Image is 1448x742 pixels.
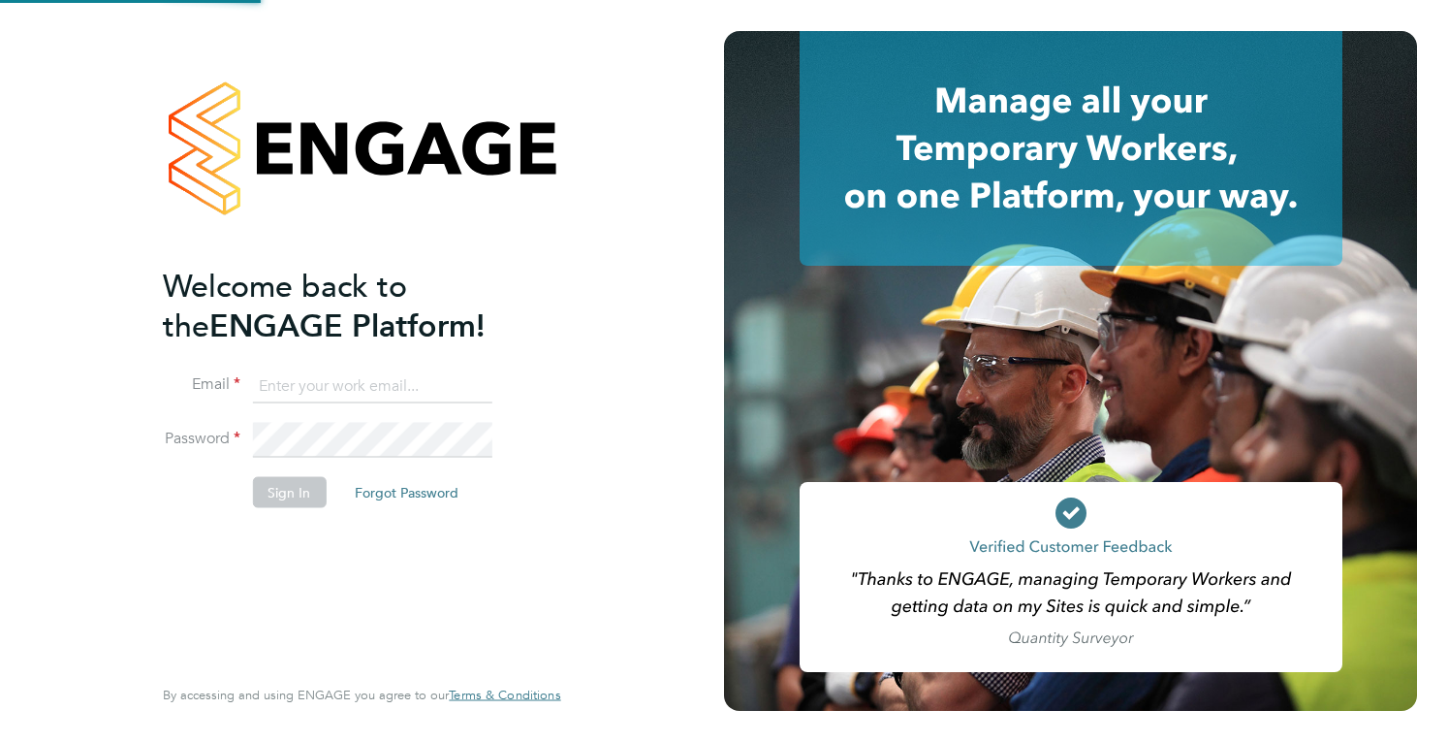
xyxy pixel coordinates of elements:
label: Password [163,429,240,449]
input: Enter your work email... [252,369,491,403]
a: Terms & Conditions [449,688,560,703]
button: Forgot Password [339,477,474,508]
h2: ENGAGE Platform! [163,266,541,345]
button: Sign In [252,477,326,508]
span: Welcome back to the [163,267,407,344]
label: Email [163,374,240,395]
span: Terms & Conditions [449,687,560,703]
span: By accessing and using ENGAGE you agree to our [163,687,560,703]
